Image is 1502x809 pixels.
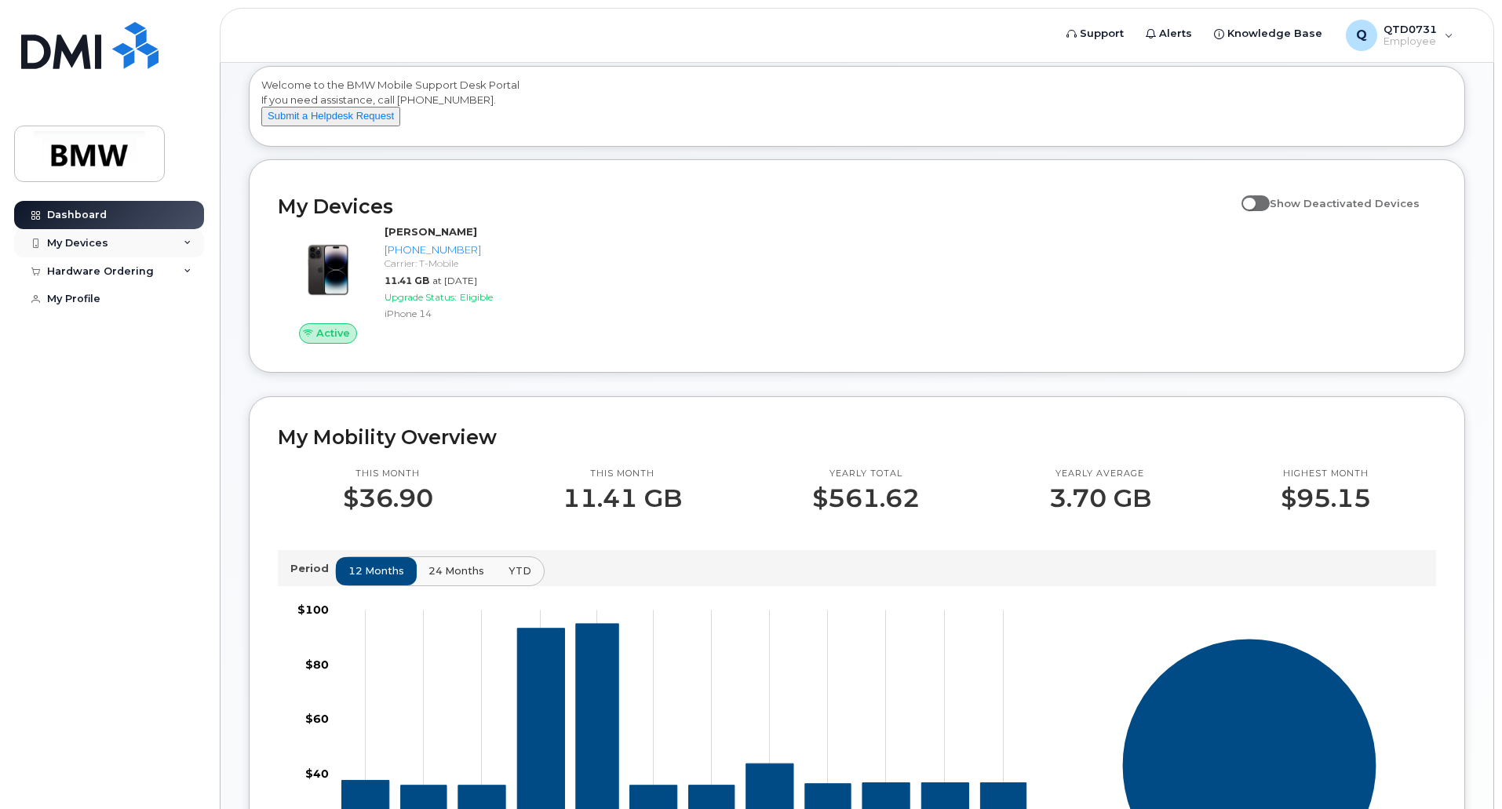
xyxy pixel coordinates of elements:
[1335,20,1464,51] div: QTD0731
[1270,197,1420,210] span: Show Deactivated Devices
[812,468,920,480] p: Yearly total
[343,484,433,512] p: $36.90
[563,484,682,512] p: 11.41 GB
[385,307,547,320] div: iPhone 14
[278,195,1234,218] h2: My Devices
[428,563,484,578] span: 24 months
[1434,741,1490,797] iframe: Messenger Launcher
[1227,26,1322,42] span: Knowledge Base
[1049,484,1151,512] p: 3.70 GB
[385,242,547,257] div: [PHONE_NUMBER]
[432,275,477,286] span: at [DATE]
[385,225,477,238] strong: [PERSON_NAME]
[316,326,350,341] span: Active
[261,109,400,122] a: Submit a Helpdesk Request
[305,767,329,781] tspan: $40
[1135,18,1203,49] a: Alerts
[1384,23,1437,35] span: QTD0731
[460,291,493,303] span: Eligible
[1384,35,1437,48] span: Employee
[1203,18,1333,49] a: Knowledge Base
[278,224,553,344] a: Active[PERSON_NAME][PHONE_NUMBER]Carrier: T-Mobile11.41 GBat [DATE]Upgrade Status:EligibleiPhone 14
[1055,18,1135,49] a: Support
[278,425,1436,449] h2: My Mobility Overview
[509,563,531,578] span: YTD
[812,484,920,512] p: $561.62
[1080,26,1124,42] span: Support
[305,657,329,671] tspan: $80
[290,232,366,308] img: image20231002-3703462-njx0qo.jpeg
[1281,468,1371,480] p: Highest month
[297,603,329,617] tspan: $100
[385,291,457,303] span: Upgrade Status:
[305,712,329,726] tspan: $60
[343,468,433,480] p: This month
[1356,26,1367,45] span: Q
[1159,26,1192,42] span: Alerts
[1241,188,1254,201] input: Show Deactivated Devices
[290,561,335,576] p: Period
[385,257,547,270] div: Carrier: T-Mobile
[261,78,1453,140] div: Welcome to the BMW Mobile Support Desk Portal If you need assistance, call [PHONE_NUMBER].
[1281,484,1371,512] p: $95.15
[385,275,429,286] span: 11.41 GB
[1049,468,1151,480] p: Yearly average
[261,107,400,126] button: Submit a Helpdesk Request
[563,468,682,480] p: This month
